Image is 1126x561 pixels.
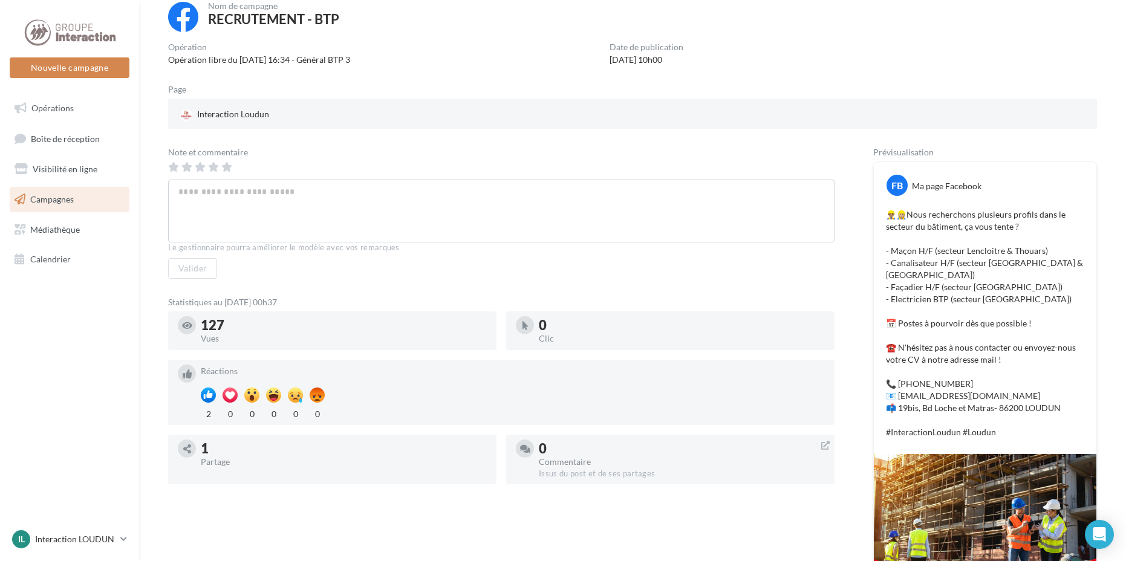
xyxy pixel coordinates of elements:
div: 0 [288,406,303,420]
div: 0 [539,319,825,332]
div: FB [887,175,908,196]
div: 0 [266,406,281,420]
span: Opérations [31,103,74,113]
div: Issus du post et de ses partages [539,469,825,479]
div: 0 [539,442,825,455]
div: 1 [201,442,487,455]
a: IL Interaction LOUDUN [10,528,129,551]
div: Interaction Loudun [178,106,272,124]
div: Vues [201,334,487,343]
div: [DATE] 10h00 [610,54,683,66]
div: 0 [244,406,259,420]
div: RECRUTEMENT - BTP [208,13,339,26]
p: 👷🏽‍♂️👷🏼‍♀️Nous recherchons plusieurs profils dans le secteur du bâtiment, ça vous tente ? - Maçon... [886,209,1084,438]
span: Calendrier [30,254,71,264]
a: Visibilité en ligne [7,157,132,182]
span: IL [18,533,25,545]
div: 0 [223,406,238,420]
a: Calendrier [7,247,132,272]
a: Interaction Loudun [178,106,481,124]
a: Médiathèque [7,217,132,242]
div: Partage [201,458,487,466]
div: Ma page Facebook [912,180,981,192]
span: Visibilité en ligne [33,164,97,174]
div: Statistiques au [DATE] 00h37 [168,298,835,306]
a: Campagnes [7,187,132,212]
div: 127 [201,319,487,332]
div: Page [168,85,196,94]
span: Médiathèque [30,224,80,234]
div: 2 [201,406,216,420]
div: Nom de campagne [208,2,339,10]
a: Opérations [7,96,132,121]
span: Boîte de réception [31,133,100,143]
div: Opération [168,43,350,51]
div: 0 [310,406,325,420]
div: Le gestionnaire pourra améliorer le modèle avec vos remarques [168,242,835,253]
div: Commentaire [539,458,825,466]
button: Valider [168,258,217,279]
div: Réactions [201,367,825,375]
div: Open Intercom Messenger [1085,520,1114,549]
div: Opération libre du [DATE] 16:34 - Général BTP 3 [168,54,350,66]
span: Campagnes [30,194,74,204]
p: Interaction LOUDUN [35,533,116,545]
button: Nouvelle campagne [10,57,129,78]
div: Date de publication [610,43,683,51]
div: Clic [539,334,825,343]
div: Prévisualisation [873,148,1097,157]
div: Note et commentaire [168,148,835,157]
a: Boîte de réception [7,126,132,152]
